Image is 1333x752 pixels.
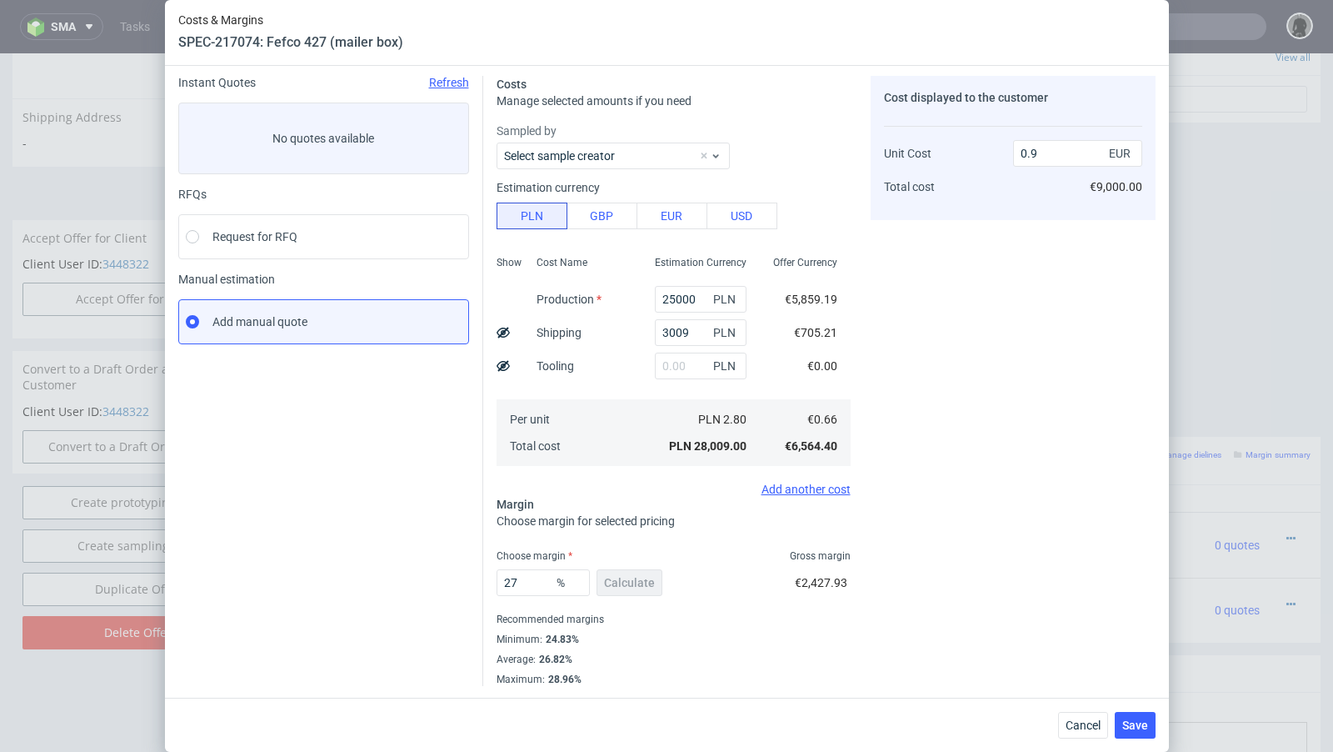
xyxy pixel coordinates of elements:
div: 26.82% [536,653,572,666]
button: Single payment (default) [486,148,777,172]
a: Duplicate Offer [22,519,252,553]
div: Convert to a Draft Order and send to Customer [12,298,262,350]
small: Manage dielines [1147,397,1221,406]
span: SPEC- 217073 [612,469,672,483]
span: Fefco 427 (mailer box) [493,532,609,549]
span: Costs & Margins [178,13,403,27]
div: Maximum : [497,669,851,686]
span: % [553,571,587,594]
td: €4,500.00 [870,459,957,524]
span: €6,564.40 [785,439,837,453]
span: PLN 2.80 [698,413,746,426]
span: €5,859.19 [785,293,837,306]
span: Cost Name [537,256,587,269]
input: 0.00 [655,353,746,379]
small: Add other item [1060,397,1126,406]
td: Assumed delivery country [285,62,482,104]
div: Serwach • Custom [493,531,739,583]
td: Quote Request ID [285,217,482,256]
a: CBOH-2 [527,569,562,580]
span: 0 quotes [1215,485,1260,499]
td: Assumed delivery zipcode [285,104,482,147]
td: €9,200.00 [1044,524,1131,589]
a: 3448322 [102,350,149,366]
span: Source: [493,504,562,515]
span: Cost displayed to the customer [884,91,1048,104]
strong: 771680 [422,485,462,499]
small: Add line item from VMA [851,397,952,406]
td: Payment [285,147,482,184]
label: Select sample creator [504,149,615,163]
td: Region [285,19,482,62]
td: €0.00 [956,524,1044,589]
img: ico-item-custom-a8f9c3db6a5631ce2f509e228e8b95abde266dc4376634de7b166047de09ff05.png [292,471,375,513]
div: Instant Quotes [178,76,469,89]
td: Reorder [285,256,482,288]
input: 0.00 [655,286,746,313]
a: Create sampling offer [22,476,252,509]
label: Choose margin [497,550,572,562]
div: Shipping Address [12,45,262,83]
span: Add manual quote [212,313,307,330]
span: PLN 28,009.00 [669,439,746,453]
span: €2,427.93 [795,576,847,589]
th: Dependencies [956,432,1044,459]
span: PLN [710,321,743,344]
small: Margin summary [1234,397,1311,406]
div: Minimum : [497,629,851,649]
input: Type to create new task [821,33,1307,59]
td: €9,200.00 [870,524,957,589]
span: Show [497,256,522,269]
div: 28.96% [545,673,582,686]
span: PLN [710,354,743,378]
td: 10000 [746,459,807,524]
span: Offer [285,400,312,414]
img: ico-item-custom-a8f9c3db6a5631ce2f509e228e8b95abde266dc4376634de7b166047de09ff05.png [292,536,375,578]
th: Design [275,432,416,459]
span: €9,000.00 [1090,180,1142,193]
input: 0.00 [497,569,590,596]
button: Force CRM resync [285,329,457,347]
button: EUR [637,203,707,229]
span: Manual estimation [178,273,469,286]
span: Choose margin for selected pricing [497,514,675,528]
span: €0.00 [807,359,837,373]
button: Cancel [1058,712,1108,739]
div: Notes displayed below the Offer [275,602,1321,639]
label: Estimation currency [497,181,600,194]
th: Name [487,432,746,459]
span: Sent [1137,487,1165,500]
span: PLN [710,288,743,311]
a: CBOH-1 [527,504,562,515]
td: Enable flexible payments [285,184,482,217]
div: 24.83% [542,633,579,646]
td: Duplicate of (Offer ID) [285,288,482,328]
p: Client User ID: [22,350,252,367]
span: €705.21 [794,326,837,339]
span: Gross margin [790,549,851,563]
span: Estimation Currency [655,256,746,269]
td: €0.45 [807,459,869,524]
div: RFQs [178,188,469,201]
button: Accept Offer for Client [22,229,252,263]
td: €4,500.00 [1044,459,1131,524]
span: Cancel [1066,719,1101,731]
span: Request for RFQ [212,228,297,245]
label: No quotes available [178,103,469,174]
th: Status [1131,432,1189,459]
strong: 771681 [422,550,462,564]
span: SPEC- 217074 [612,534,672,548]
div: Accept Offer for Client [12,167,262,203]
label: Tooling [537,359,574,373]
a: Create prototyping offer [22,433,252,466]
button: USD [706,203,777,229]
td: €0.92 [807,524,869,589]
p: Client User ID: [22,203,252,219]
span: 0 quotes [1215,550,1260,564]
span: EUR [1106,142,1139,165]
a: 3448322 [102,203,149,218]
a: markdown [444,649,503,665]
input: Delete Offer [22,563,252,596]
input: 0.00 [655,319,746,346]
div: Average : [497,649,851,669]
